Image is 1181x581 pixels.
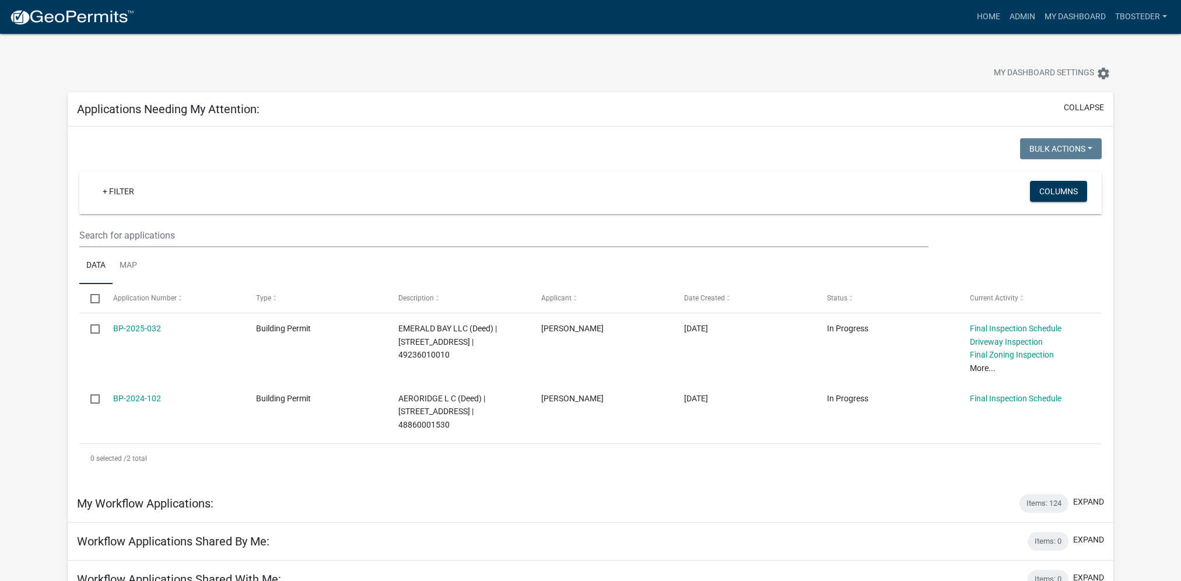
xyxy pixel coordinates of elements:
a: BP-2025-032 [113,324,161,333]
button: collapse [1064,101,1104,114]
a: Map [113,247,144,285]
datatable-header-cell: Type [244,284,387,312]
a: Final Inspection Schedule [970,394,1061,403]
button: expand [1073,534,1104,546]
datatable-header-cell: Current Activity [958,284,1101,312]
a: tbosteder [1110,6,1172,28]
span: AERORIDGE L C (Deed) | 1009 S JEFFERSON WAY | 48860001530 [398,394,485,430]
button: Columns [1030,181,1087,202]
span: Current Activity [970,294,1018,302]
div: Items: 0 [1028,532,1068,551]
span: 07/31/2024 [684,394,708,403]
button: expand [1073,496,1104,508]
span: EMERALD BAY LLC (Deed) | 2103 N JEFFERSON WAY | 49236010010 [398,324,497,360]
button: My Dashboard Settingssettings [984,62,1120,85]
datatable-header-cell: Date Created [673,284,816,312]
a: + Filter [93,181,143,202]
a: More... [970,363,996,373]
div: collapse [68,127,1113,485]
span: Angie Steigerwald [541,324,604,333]
a: Final Inspection Schedule [970,324,1061,333]
span: tyler [541,394,604,403]
span: In Progress [827,394,868,403]
button: Bulk Actions [1020,138,1102,159]
datatable-header-cell: Application Number [102,284,245,312]
a: Home [972,6,1005,28]
a: My Dashboard [1040,6,1110,28]
span: 0 selected / [90,454,127,463]
h5: My Workflow Applications: [77,496,213,510]
span: Building Permit [256,394,311,403]
h5: Workflow Applications Shared By Me: [77,534,269,548]
span: Status [827,294,847,302]
span: Applicant [541,294,572,302]
datatable-header-cell: Select [79,284,101,312]
span: Type [256,294,271,302]
a: BP-2024-102 [113,394,161,403]
span: 01/14/2025 [684,324,708,333]
input: Search for applications [79,223,928,247]
datatable-header-cell: Description [387,284,530,312]
a: Driveway Inspection [970,337,1043,346]
span: Building Permit [256,324,311,333]
span: Date Created [684,294,725,302]
datatable-header-cell: Status [816,284,959,312]
span: My Dashboard Settings [994,66,1094,80]
span: In Progress [827,324,868,333]
datatable-header-cell: Applicant [530,284,673,312]
span: Application Number [113,294,177,302]
div: 2 total [79,444,1102,473]
i: settings [1096,66,1110,80]
h5: Applications Needing My Attention: [77,102,260,116]
a: Admin [1005,6,1040,28]
div: Items: 124 [1019,494,1068,513]
span: Description [398,294,434,302]
a: Data [79,247,113,285]
a: Final Zoning Inspection [970,350,1054,359]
